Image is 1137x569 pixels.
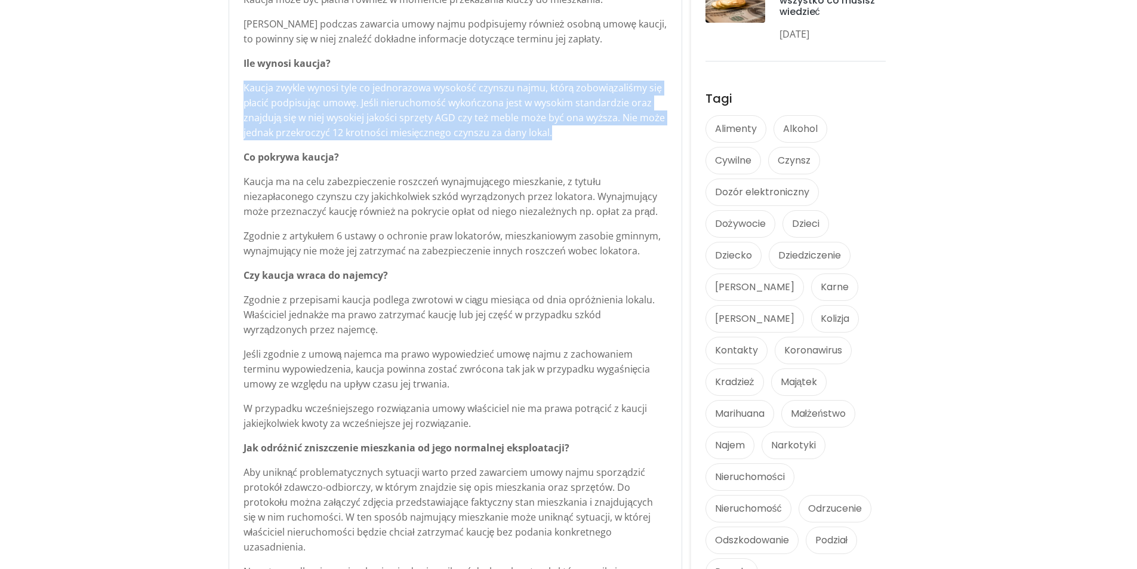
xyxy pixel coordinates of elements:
[705,368,764,396] a: Kradzież
[811,305,859,333] a: Kolizja
[705,115,766,143] a: Alimenty
[244,465,667,555] p: Aby uniknąć problematycznych sytuacji warto przed zawarciem umowy najmu sporządzić protokół zdawc...
[244,401,667,431] p: W przypadku wcześniejszego rozwiązania umowy właściciel nie ma prawa potrącić z kaucji jakiejkolw...
[782,210,829,238] a: Dzieci
[244,293,667,337] p: Zgodnie z przepisami kaucja podlega zwrotowi w ciągu miesiąca od dnia opróżnienia lokalu. Właścic...
[811,273,858,301] a: Karne
[799,495,871,522] a: Odrzucenie
[705,147,761,174] a: Cywilne
[705,91,886,106] h4: Tagi
[774,115,827,143] a: Alkohol
[705,463,794,491] a: Nieruchomości
[771,368,827,396] a: Majątek
[705,210,775,238] a: Dożywocie
[806,527,858,554] a: Podział
[779,27,886,42] p: [DATE]
[244,57,331,70] strong: Ile wynosi kaucja?
[762,432,825,459] a: Narkotyki
[705,400,774,427] a: Marihuana
[705,305,804,333] a: [PERSON_NAME]
[244,269,388,282] strong: Czy kaucja wraca do najemcy?
[705,179,819,206] a: Dozór elektroniczny
[775,337,852,364] a: Koronawirus
[244,347,667,392] p: Jeśli zgodnie z umową najemca ma prawo wypowiedzieć umowę najmu z zachowaniem terminu wypowiedzen...
[244,174,667,219] p: Kaucja ma na celu zabezpieczenie roszczeń wynajmującego mieszkanie, z tytułu niezapłaconego czyns...
[244,441,569,454] strong: Jak odróżnić zniszczenie mieszkania od jego normalnej eksploatacji?
[705,273,804,301] a: [PERSON_NAME]
[705,527,799,554] a: Odszkodowanie
[244,81,667,140] p: Kaucja zwykle wynosi tyle co jednorazowa wysokość czynszu najmu, którą zobowiązaliśmy się płacić ...
[705,337,768,364] a: Kontakty
[705,432,754,459] a: Najem
[769,242,851,269] a: Dziedziczenie
[244,150,339,164] strong: Co pokrywa kaucja?
[705,495,791,522] a: Nieruchomość
[244,229,667,259] p: Zgodnie z artykułem 6 ustawy o ochronie praw lokatorów, mieszkaniowym zasobie gminnym, wynajmując...
[781,400,855,427] a: Małżeństwo
[244,17,667,47] p: [PERSON_NAME] podczas zawarcia umowy najmu podpisujemy również osobną umowę kaucji, to powinny si...
[768,147,820,174] a: Czynsz
[705,242,762,269] a: Dziecko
